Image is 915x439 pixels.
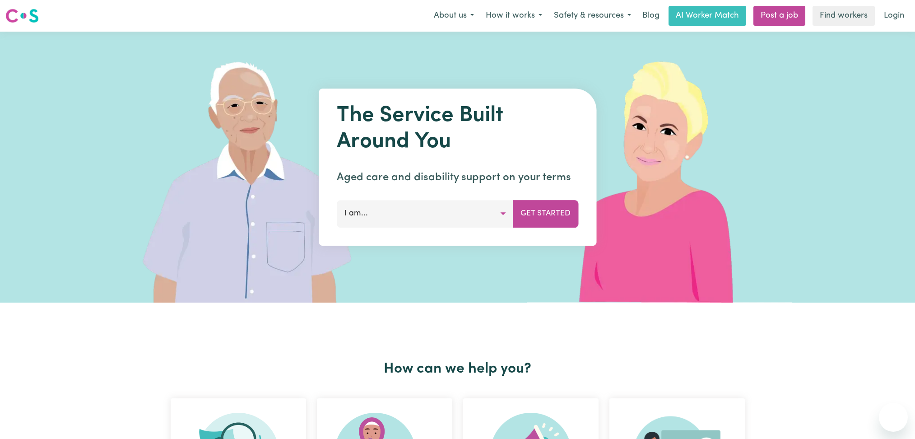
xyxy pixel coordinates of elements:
[428,6,480,25] button: About us
[480,6,548,25] button: How it works
[337,200,513,227] button: I am...
[337,103,578,155] h1: The Service Built Around You
[5,5,39,26] a: Careseekers logo
[879,403,908,432] iframe: Button to launch messaging window
[513,200,578,227] button: Get Started
[337,169,578,186] p: Aged care and disability support on your terms
[669,6,746,26] a: AI Worker Match
[753,6,805,26] a: Post a job
[637,6,665,26] a: Blog
[548,6,637,25] button: Safety & resources
[165,360,750,378] h2: How can we help you?
[5,8,39,24] img: Careseekers logo
[813,6,875,26] a: Find workers
[878,6,910,26] a: Login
